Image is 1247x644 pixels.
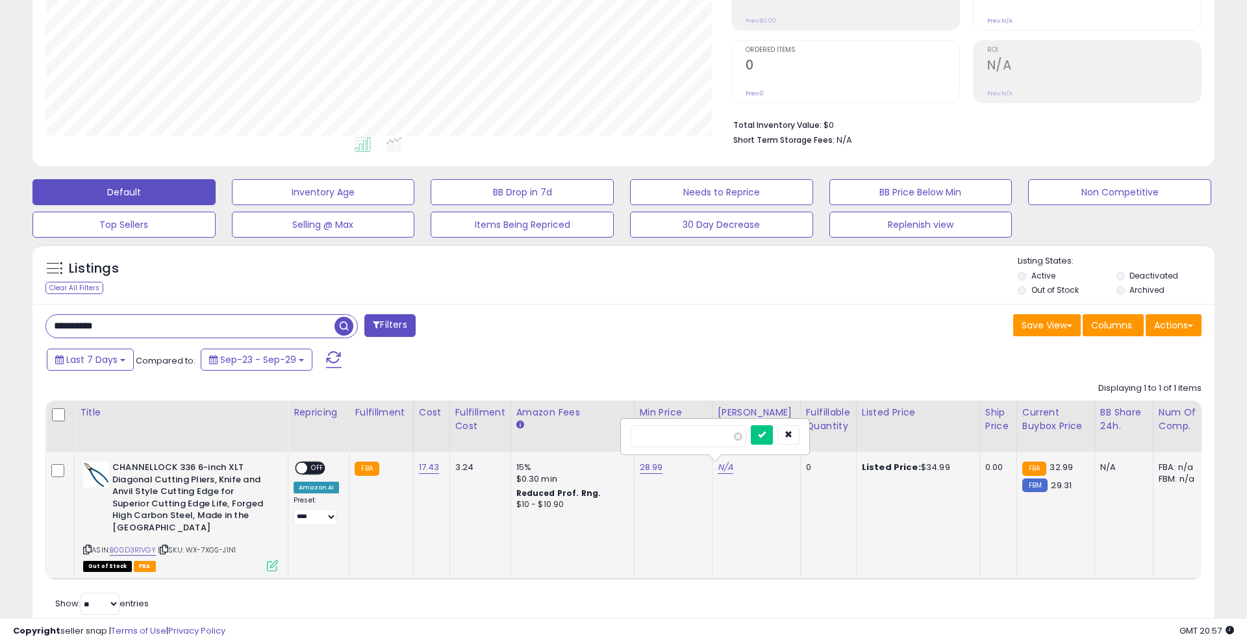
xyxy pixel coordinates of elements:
[134,561,156,572] span: FBA
[419,406,444,419] div: Cost
[455,462,501,473] div: 3.24
[1031,270,1055,281] label: Active
[985,462,1007,473] div: 0.00
[1091,319,1132,332] span: Columns
[45,282,103,294] div: Clear All Filters
[32,179,216,205] button: Default
[987,90,1013,97] small: Prev: N/A
[746,17,776,25] small: Prev: $0.00
[1098,382,1202,395] div: Displaying 1 to 1 of 1 items
[640,406,707,419] div: Min Price
[733,116,1192,132] li: $0
[419,461,440,474] a: 17.43
[1050,461,1073,473] span: 32.99
[1146,314,1202,336] button: Actions
[862,461,921,473] b: Listed Price:
[83,561,132,572] span: All listings that are currently out of stock and unavailable for purchase on Amazon
[1100,462,1143,473] div: N/A
[355,462,379,476] small: FBA
[806,462,846,473] div: 0
[168,625,225,637] a: Privacy Policy
[1031,284,1079,295] label: Out of Stock
[516,499,624,510] div: $10 - $10.90
[516,462,624,473] div: 15%
[69,260,119,278] h5: Listings
[746,47,959,54] span: Ordered Items
[1022,406,1089,433] div: Current Buybox Price
[733,134,835,145] b: Short Term Storage Fees:
[1018,255,1214,267] p: Listing States:
[630,212,813,238] button: 30 Day Decrease
[110,545,156,556] a: B00D3R1VGY
[829,179,1013,205] button: BB Price Below Min
[1179,625,1234,637] span: 2025-10-7 20:57 GMT
[718,461,733,474] a: N/A
[1129,284,1165,295] label: Archived
[32,212,216,238] button: Top Sellers
[862,406,974,419] div: Listed Price
[1100,406,1148,433] div: BB Share 24h.
[516,473,624,485] div: $0.30 min
[987,47,1201,54] span: ROI
[862,462,970,473] div: $34.99
[294,482,339,493] div: Amazon AI
[640,461,663,474] a: 28.99
[364,314,415,337] button: Filters
[1013,314,1081,336] button: Save View
[455,406,505,433] div: Fulfillment Cost
[294,406,344,419] div: Repricing
[1022,478,1048,492] small: FBM
[431,212,614,238] button: Items Being Repriced
[431,179,614,205] button: BB Drop in 7d
[1051,479,1072,491] span: 29.31
[220,353,296,366] span: Sep-23 - Sep-29
[355,406,407,419] div: Fulfillment
[80,406,283,419] div: Title
[307,463,328,474] span: OFF
[985,406,1011,433] div: Ship Price
[746,58,959,75] h2: 0
[66,353,118,366] span: Last 7 Days
[13,625,225,638] div: seller snap | |
[112,462,270,537] b: CHANNELLOCK 336 6-inch XLT Diagonal Cutting Pliers, Knife and Anvil Style Cutting Edge for Superi...
[55,597,149,610] span: Show: entries
[136,354,195,367] span: Compared to:
[987,58,1201,75] h2: N/A
[294,496,339,525] div: Preset:
[733,119,822,130] b: Total Inventory Value:
[47,349,134,371] button: Last 7 Days
[1159,406,1206,433] div: Num of Comp.
[232,179,415,205] button: Inventory Age
[516,488,601,499] b: Reduced Prof. Rng.
[987,17,1013,25] small: Prev: N/A
[806,406,851,433] div: Fulfillable Quantity
[516,419,524,431] small: Amazon Fees.
[1159,473,1202,485] div: FBM: n/a
[829,212,1013,238] button: Replenish view
[111,625,166,637] a: Terms of Use
[1159,462,1202,473] div: FBA: n/a
[630,179,813,205] button: Needs to Reprice
[13,625,60,637] strong: Copyright
[837,134,852,146] span: N/A
[83,462,278,570] div: ASIN:
[718,406,795,419] div: [PERSON_NAME]
[158,545,236,555] span: | SKU: WX-7XGS-J1N1
[516,406,629,419] div: Amazon Fees
[1083,314,1144,336] button: Columns
[1028,179,1211,205] button: Non Competitive
[1022,462,1046,476] small: FBA
[232,212,415,238] button: Selling @ Max
[201,349,312,371] button: Sep-23 - Sep-29
[746,90,764,97] small: Prev: 0
[1129,270,1178,281] label: Deactivated
[83,462,109,488] img: 31-XQo+Sr7L._SL40_.jpg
